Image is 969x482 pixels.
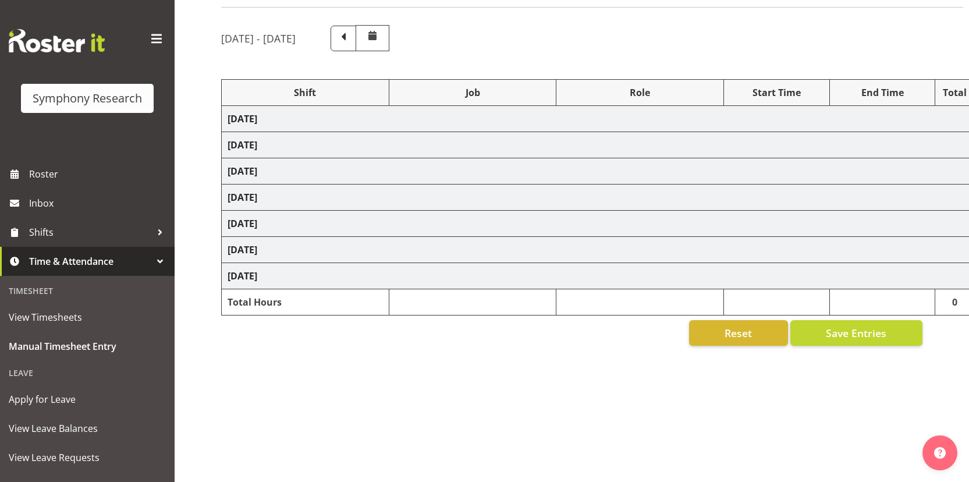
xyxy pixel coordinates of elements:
[395,86,551,100] div: Job
[3,332,172,361] a: Manual Timesheet Entry
[3,385,172,414] a: Apply for Leave
[29,165,169,183] span: Roster
[222,289,389,316] td: Total Hours
[836,86,929,100] div: End Time
[9,309,166,326] span: View Timesheets
[9,449,166,466] span: View Leave Requests
[9,29,105,52] img: Rosterit website logo
[9,420,166,437] span: View Leave Balances
[730,86,824,100] div: Start Time
[826,325,886,341] span: Save Entries
[3,414,172,443] a: View Leave Balances
[3,361,172,385] div: Leave
[9,391,166,408] span: Apply for Leave
[3,443,172,472] a: View Leave Requests
[689,320,788,346] button: Reset
[29,224,151,241] span: Shifts
[934,447,946,459] img: help-xxl-2.png
[941,86,968,100] div: Total
[29,253,151,270] span: Time & Attendance
[562,86,718,100] div: Role
[221,32,296,45] h5: [DATE] - [DATE]
[228,86,383,100] div: Shift
[790,320,922,346] button: Save Entries
[3,303,172,332] a: View Timesheets
[29,194,169,212] span: Inbox
[33,90,142,107] div: Symphony Research
[9,338,166,355] span: Manual Timesheet Entry
[725,325,752,341] span: Reset
[3,279,172,303] div: Timesheet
